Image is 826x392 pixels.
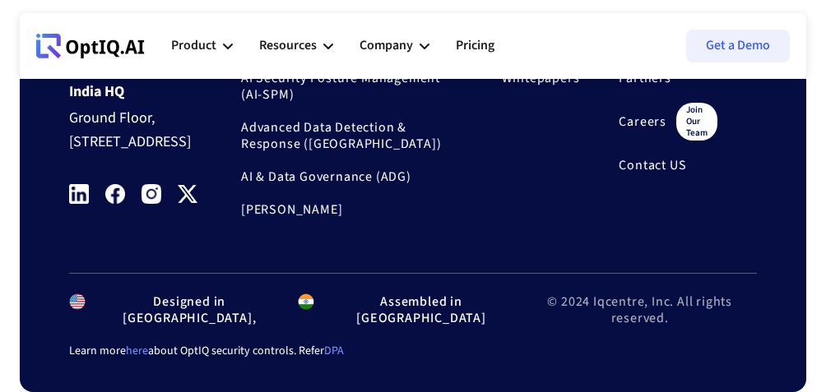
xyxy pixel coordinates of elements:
a: Contact US [619,157,717,173]
div: © 2024 Iqcentre, Inc. All rights reserved. [523,293,757,326]
div: Ground Floor, [STREET_ADDRESS] [69,100,241,154]
a: Get a Demo [686,30,790,62]
div: join our team [676,103,717,141]
a: Advanced Data Detection & Response ([GEOGRAPHIC_DATA]) [241,119,462,152]
a: Pricing [456,21,494,71]
div: Product [171,35,216,57]
a: here [126,343,148,359]
a: Whitepapers [502,70,580,86]
a: AI & Data Governance (ADG) [241,168,462,185]
div: Learn more about OptIQ security controls. Refer [69,343,757,359]
a: AI Security Posture Management (AI-SPM) [241,70,462,103]
div: Resources [259,35,317,57]
a: [PERSON_NAME] [241,201,462,218]
div: India HQ [69,84,241,100]
div: Company [360,35,413,57]
a: DPA [324,343,344,359]
a: Webflow Homepage [36,21,145,71]
div: Designed in [GEOGRAPHIC_DATA], [86,293,288,326]
div: Assembled in [GEOGRAPHIC_DATA] [314,293,522,326]
a: Careers [619,113,666,130]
